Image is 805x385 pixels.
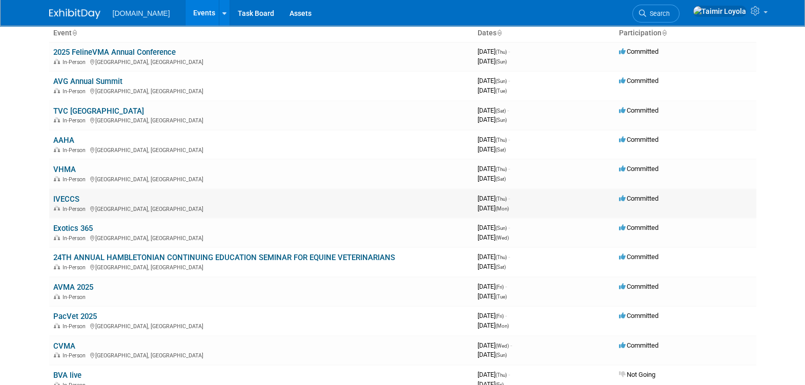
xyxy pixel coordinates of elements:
[54,117,60,122] img: In-Person Event
[496,166,507,172] span: (Thu)
[632,5,679,23] a: Search
[496,117,507,123] span: (Sun)
[53,312,97,321] a: PacVet 2025
[53,233,469,242] div: [GEOGRAPHIC_DATA], [GEOGRAPHIC_DATA]
[619,283,658,290] span: Committed
[478,351,507,358] span: [DATE]
[478,283,507,290] span: [DATE]
[53,106,144,116] a: TVC [GEOGRAPHIC_DATA]
[619,253,658,261] span: Committed
[619,371,655,378] span: Not Going
[54,294,60,299] img: In-Person Event
[508,195,510,202] span: -
[473,25,615,42] th: Dates
[53,116,469,124] div: [GEOGRAPHIC_DATA], [GEOGRAPHIC_DATA]
[478,57,507,65] span: [DATE]
[478,233,509,241] span: [DATE]
[619,224,658,231] span: Committed
[478,371,510,378] span: [DATE]
[478,136,510,143] span: [DATE]
[496,225,507,231] span: (Sun)
[53,77,122,86] a: AVG Annual Summit
[496,78,507,84] span: (Sun)
[646,10,670,17] span: Search
[619,165,658,173] span: Committed
[63,147,89,154] span: In-Person
[693,6,747,17] img: Taimir Loyola
[53,322,469,330] div: [GEOGRAPHIC_DATA], [GEOGRAPHIC_DATA]
[662,29,667,37] a: Sort by Participation Type
[496,313,504,319] span: (Fri)
[54,323,60,328] img: In-Person Event
[53,371,81,380] a: BVA live
[54,88,60,93] img: In-Person Event
[53,283,93,292] a: AVMA 2025
[478,322,509,329] span: [DATE]
[496,235,509,241] span: (Wed)
[478,312,507,319] span: [DATE]
[478,253,510,261] span: [DATE]
[496,294,507,300] span: (Tue)
[53,87,469,95] div: [GEOGRAPHIC_DATA], [GEOGRAPHIC_DATA]
[496,49,507,55] span: (Thu)
[63,59,89,66] span: In-Person
[63,352,89,359] span: In-Person
[63,206,89,212] span: In-Person
[53,224,93,233] a: Exotics 365
[508,136,510,143] span: -
[496,88,507,94] span: (Tue)
[53,263,469,271] div: [GEOGRAPHIC_DATA], [GEOGRAPHIC_DATA]
[53,351,469,359] div: [GEOGRAPHIC_DATA], [GEOGRAPHIC_DATA]
[49,25,473,42] th: Event
[478,48,510,55] span: [DATE]
[496,137,507,143] span: (Thu)
[53,204,469,212] div: [GEOGRAPHIC_DATA], [GEOGRAPHIC_DATA]
[478,292,507,300] span: [DATE]
[54,235,60,240] img: In-Person Event
[496,323,509,329] span: (Mon)
[53,165,76,174] a: VHMA
[478,145,506,153] span: [DATE]
[478,175,506,182] span: [DATE]
[619,341,658,349] span: Committed
[53,341,75,351] a: CVMA
[508,371,510,378] span: -
[478,106,509,114] span: [DATE]
[478,165,510,173] span: [DATE]
[49,9,100,19] img: ExhibitDay
[508,253,510,261] span: -
[496,264,506,270] span: (Sat)
[497,29,502,37] a: Sort by Start Date
[615,25,756,42] th: Participation
[496,206,509,211] span: (Mon)
[619,106,658,114] span: Committed
[478,87,507,94] span: [DATE]
[619,195,658,202] span: Committed
[496,352,507,358] span: (Sun)
[496,59,507,65] span: (Sun)
[478,195,510,202] span: [DATE]
[478,224,510,231] span: [DATE]
[53,136,74,145] a: AAHA
[63,264,89,271] span: In-Person
[508,224,510,231] span: -
[508,48,510,55] span: -
[113,9,170,17] span: [DOMAIN_NAME]
[63,323,89,330] span: In-Person
[53,145,469,154] div: [GEOGRAPHIC_DATA], [GEOGRAPHIC_DATA]
[508,77,510,84] span: -
[619,312,658,319] span: Committed
[63,176,89,183] span: In-Person
[63,117,89,124] span: In-Person
[54,59,60,64] img: In-Person Event
[63,88,89,95] span: In-Person
[510,341,512,349] span: -
[508,165,510,173] span: -
[496,284,504,290] span: (Fri)
[54,147,60,152] img: In-Person Event
[63,294,89,301] span: In-Person
[496,343,509,349] span: (Wed)
[53,48,176,57] a: 2025 FelineVMA Annual Conference
[507,106,509,114] span: -
[53,57,469,66] div: [GEOGRAPHIC_DATA], [GEOGRAPHIC_DATA]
